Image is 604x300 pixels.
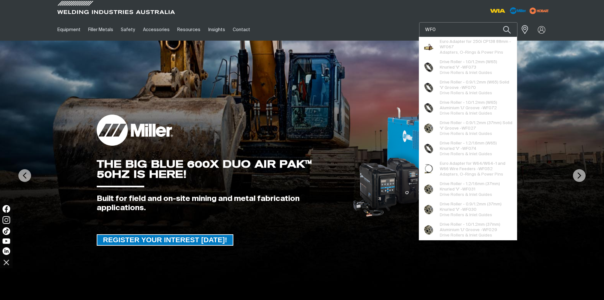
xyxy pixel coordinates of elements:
[440,50,503,55] span: Adapters, O-Rings & Power Pins
[440,45,449,49] span: WF0
[483,228,491,232] span: WF0
[84,19,117,41] a: Filler Metals
[3,227,10,235] img: TikTok
[440,172,503,177] span: Adapters, O-Rings & Power Pins
[18,169,31,182] img: PrevArrow
[173,19,204,41] a: Resources
[496,22,518,37] button: Search products
[440,222,512,233] span: Drive Roller - 1.0/1.2mm (37mm) Aluminium 'U' Groove - 29
[478,167,487,171] span: WF0
[440,132,492,136] span: Drive Rollers & Inlet Guides
[3,205,10,213] img: Facebook
[54,19,426,41] nav: Main
[440,141,512,151] span: Drive Roller - 1.2/1.6mm (W65) Knurled 'V' - 74
[440,161,512,172] span: Euro Adapter for W64/W64-1 and W66 Wire Feeders - 52
[3,247,10,255] img: LinkedIn
[419,37,517,240] ul: Suggestions
[229,19,254,41] a: Contact
[97,159,342,179] div: THE BIG BLUE 600X DUO AIR PAK™ 50HZ IS HERE!
[97,194,342,213] div: Built for field and on-site mining and metal fabrication applications.
[440,71,492,75] span: Drive Rollers & Inlet Guides
[440,181,512,192] span: Drive Roller - 1.2/1.6mm (37mm) Knurled 'V' - 31
[440,100,512,111] span: Drive Roller - 1.0/1.2mm (W65) Aluminium 'U' Groove - 72
[1,257,12,268] img: hide socials
[204,19,229,41] a: Insights
[440,233,492,237] span: Drive Rollers & Inlet Guides
[97,234,233,246] span: REGISTER YOUR INTEREST [DATE]!
[483,106,491,110] span: WF0
[440,39,512,50] span: Euro Adapter for 250i CP138 88mm - 67
[462,126,471,130] span: WF0
[462,65,471,70] span: WF0
[3,216,10,224] img: Instagram
[573,169,586,182] img: NextArrow
[462,86,471,90] span: WF0
[440,193,492,197] span: Drive Rollers & Inlet Guides
[97,234,234,246] a: REGISTER YOUR INTEREST TODAY!
[462,208,471,212] span: WF0
[440,91,492,95] span: Drive Rollers & Inlet Guides
[440,80,512,90] span: Drive Roller - 0.9/1.2mm (W65) Solid 'V' Groove - 70
[462,147,471,151] span: WF0
[117,19,139,41] a: Safety
[3,238,10,244] img: YouTube
[440,202,512,212] span: Drive Roller - 0.9/1.2mm (37mm) Knurled 'V' - 30
[440,213,492,217] span: Drive Rollers & Inlet Guides
[440,152,492,156] span: Drive Rollers & Inlet Guides
[139,19,173,41] a: Accessories
[419,23,517,37] input: Product name or item number...
[440,59,512,70] span: Drive Roller - 1.0/1.2mm (W65) Knurled 'V' - 73
[440,120,512,131] span: Drive Roller - 0.9/1.2mm (37mm) Solid 'V' Groove - 27
[528,6,551,16] img: miller
[462,187,471,191] span: WF0
[440,111,492,116] span: Drive Rollers & Inlet Guides
[54,19,84,41] a: Equipment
